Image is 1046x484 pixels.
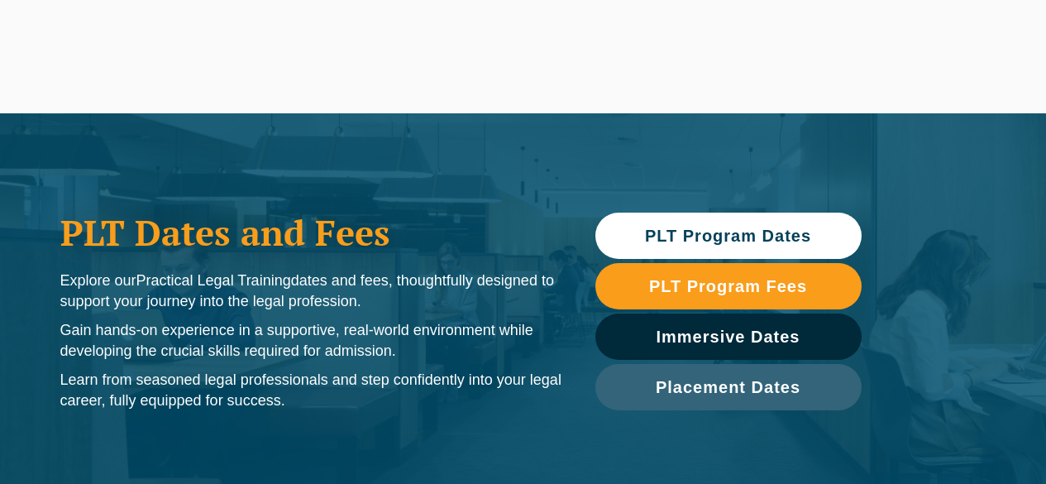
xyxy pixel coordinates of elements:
[60,212,562,253] h1: PLT Dates and Fees
[657,328,800,345] span: Immersive Dates
[595,314,862,360] a: Immersive Dates
[927,4,986,52] a: About Us
[37,13,147,60] a: [PERSON_NAME] Centre for Law
[381,4,467,52] a: CPD Programs
[595,263,862,309] a: PLT Program Fees
[260,4,382,52] a: Practical Legal Training
[467,4,618,52] a: Practice Management Course
[595,213,862,259] a: PLT Program Dates
[618,4,740,52] a: Traineeship Workshops
[656,379,800,395] span: Placement Dates
[136,272,291,289] span: Practical Legal Training
[987,4,1038,52] a: Contact
[60,370,562,411] p: Learn from seasoned legal professionals and step confidently into your legal career, fully equipp...
[60,320,562,362] p: Gain hands-on experience in a supportive, real-world environment while developing the crucial ski...
[862,4,927,52] a: Venue Hire
[60,271,562,312] p: Explore our dates and fees, thoughtfully designed to support your journey into the legal profession.
[645,228,811,244] span: PLT Program Dates
[740,4,862,52] a: Medicare Billing Course
[595,364,862,410] a: Placement Dates
[649,278,807,295] span: PLT Program Fees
